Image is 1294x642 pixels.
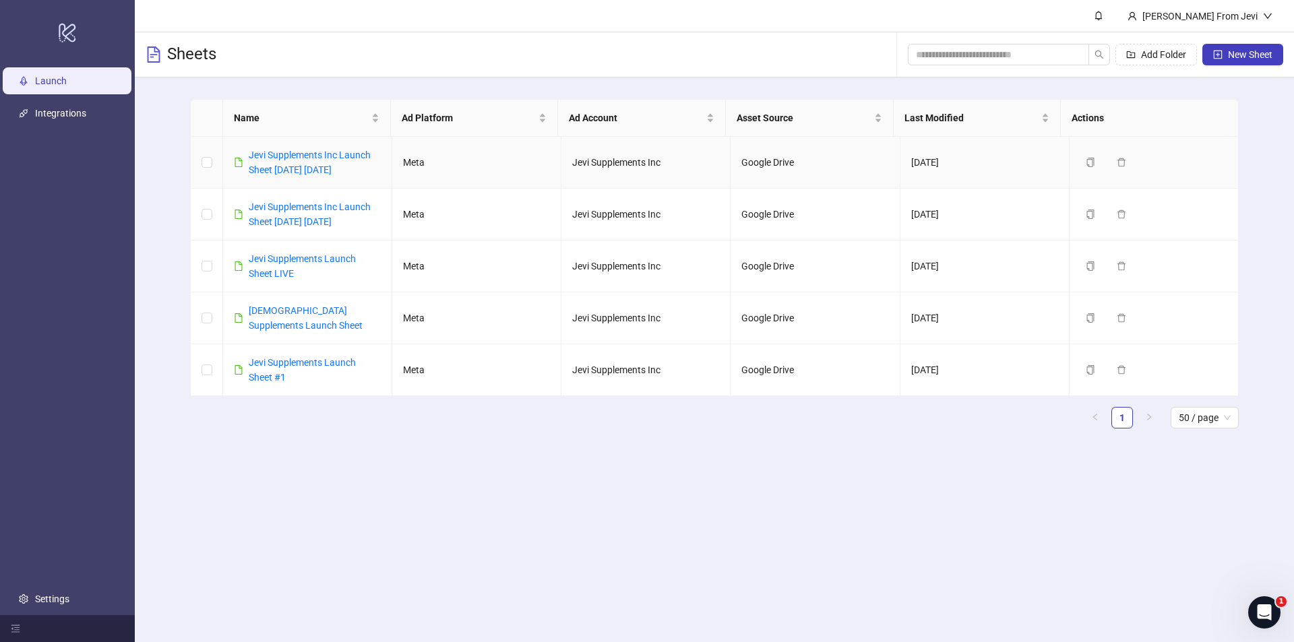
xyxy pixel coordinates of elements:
[731,189,900,240] td: Google Drive
[234,261,243,271] span: file
[1117,261,1126,271] span: delete
[392,189,561,240] td: Meta
[1086,261,1095,271] span: copy
[35,75,67,86] a: Launch
[146,46,162,63] span: file-text
[1086,158,1095,167] span: copy
[1248,596,1281,629] iframe: Intercom live chat
[223,100,391,137] th: Name
[731,292,900,344] td: Google Drive
[561,240,731,292] td: Jevi Supplements Inc
[904,110,1039,125] span: Last Modified
[731,240,900,292] td: Google Drive
[1126,50,1136,59] span: folder-add
[249,357,356,383] a: Jevi Supplements Launch Sheet #1
[234,110,369,125] span: Name
[1137,9,1263,24] div: [PERSON_NAME] From Jevi
[1128,11,1137,21] span: user
[900,292,1070,344] td: [DATE]
[1179,408,1231,428] span: 50 / page
[1061,100,1229,137] th: Actions
[35,593,69,604] a: Settings
[731,344,900,396] td: Google Drive
[234,313,243,323] span: file
[1084,407,1106,428] li: Previous Page
[249,305,363,331] a: [DEMOGRAPHIC_DATA] Supplements Launch Sheet
[392,344,561,396] td: Meta
[1263,11,1272,21] span: down
[392,240,561,292] td: Meta
[234,210,243,219] span: file
[726,100,894,137] th: Asset Source
[737,110,871,125] span: Asset Source
[391,100,559,137] th: Ad Platform
[731,137,900,189] td: Google Drive
[1095,50,1104,59] span: search
[1202,44,1283,65] button: New Sheet
[561,189,731,240] td: Jevi Supplements Inc
[900,189,1070,240] td: [DATE]
[249,253,356,279] a: Jevi Supplements Launch Sheet LIVE
[234,158,243,167] span: file
[561,292,731,344] td: Jevi Supplements Inc
[561,344,731,396] td: Jevi Supplements Inc
[1115,44,1197,65] button: Add Folder
[234,365,243,375] span: file
[558,100,726,137] th: Ad Account
[1117,158,1126,167] span: delete
[569,110,704,125] span: Ad Account
[1117,365,1126,375] span: delete
[1141,49,1186,60] span: Add Folder
[1094,11,1103,20] span: bell
[11,624,20,633] span: menu-fold
[1086,313,1095,323] span: copy
[894,100,1061,137] th: Last Modified
[900,344,1070,396] td: [DATE]
[1171,407,1239,428] div: Page Size
[1112,408,1132,428] a: 1
[167,44,216,65] h3: Sheets
[1228,49,1272,60] span: New Sheet
[1138,407,1160,428] button: right
[1213,50,1223,59] span: plus-square
[1145,413,1153,421] span: right
[1117,210,1126,219] span: delete
[1086,365,1095,375] span: copy
[392,292,561,344] td: Meta
[392,137,561,189] td: Meta
[1084,407,1106,428] button: left
[249,201,371,227] a: Jevi Supplements Inc Launch Sheet [DATE] [DATE]
[900,137,1070,189] td: [DATE]
[1111,407,1133,428] li: 1
[561,137,731,189] td: Jevi Supplements Inc
[1086,210,1095,219] span: copy
[1276,596,1287,607] span: 1
[900,240,1070,292] td: [DATE]
[1091,413,1099,421] span: left
[402,110,536,125] span: Ad Platform
[1138,407,1160,428] li: Next Page
[249,150,371,175] a: Jevi Supplements Inc Launch Sheet [DATE] [DATE]
[1117,313,1126,323] span: delete
[35,108,86,119] a: Integrations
